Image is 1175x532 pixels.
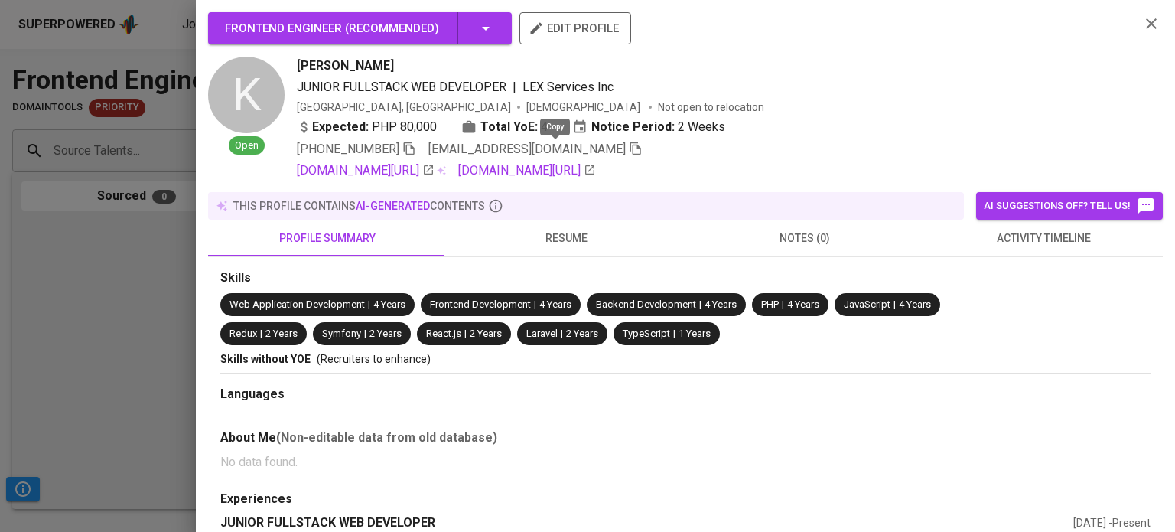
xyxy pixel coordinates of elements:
span: notes (0) [695,229,915,248]
span: | [513,78,516,96]
span: (Recruiters to enhance) [317,353,431,365]
b: Notice Period: [591,118,675,136]
span: [DEMOGRAPHIC_DATA] [526,100,643,115]
b: Expected: [312,118,369,136]
span: 4 Years [787,299,819,310]
span: Redux [229,328,257,339]
span: | [893,298,896,312]
span: Frontend Engineer ( Recommended ) [225,21,439,35]
span: profile summary [217,229,438,248]
b: (Non-editable data from old database) [276,430,497,445]
a: edit profile [519,21,631,34]
div: PHP 80,000 [297,118,437,136]
span: 1 Years [679,328,711,339]
span: AI-generated [356,200,430,212]
b: Total YoE: [480,118,538,136]
button: Frontend Engineer (Recommended) [208,12,512,44]
span: | [561,327,563,341]
div: Skills [220,269,1151,287]
span: | [699,298,701,312]
span: | [673,327,675,341]
span: JUNIOR FULLSTACK WEB DEVELOPER [297,80,506,94]
button: edit profile [519,12,631,44]
span: 4 Years [539,299,571,310]
span: Laravel [526,328,558,339]
span: resume [456,229,676,248]
span: React.js [426,328,461,339]
span: Web Application Development [229,299,365,310]
span: 4 Years [705,299,737,310]
span: 4 [541,118,548,136]
div: 2 Weeks [572,118,725,136]
div: About Me [220,429,1151,447]
span: 4 Years [899,299,931,310]
div: JUNIOR FULLSTACK WEB DEVELOPER [220,514,1073,532]
span: 4 Years [373,299,405,310]
span: Frontend Development [430,299,531,310]
span: 2 Years [369,328,402,339]
span: [PHONE_NUMBER] [297,142,399,156]
span: edit profile [532,18,619,38]
a: [DOMAIN_NAME][URL] [458,162,596,180]
span: | [534,298,536,312]
button: AI suggestions off? Tell us! [976,192,1163,220]
span: Skills without YOE [220,353,311,365]
span: [PERSON_NAME] [297,57,394,75]
div: [GEOGRAPHIC_DATA], [GEOGRAPHIC_DATA] [297,100,511,115]
a: [DOMAIN_NAME][URL] [297,162,435,180]
span: LEX Services Inc [522,80,614,94]
span: PHP [761,299,779,310]
span: JavaScript [844,299,890,310]
span: Backend Development [596,299,696,310]
div: K [208,57,285,133]
span: Open [229,139,265,153]
div: Experiences [220,491,1151,508]
div: Languages [220,386,1151,403]
span: AI suggestions off? Tell us! [984,197,1155,215]
p: Not open to relocation [658,100,764,115]
span: TypeScript [623,328,670,339]
span: | [260,327,262,341]
span: 2 Years [566,328,598,339]
span: [EMAIL_ADDRESS][DOMAIN_NAME] [428,142,626,156]
span: | [368,298,370,312]
p: No data found. [220,453,1151,472]
span: 2 Years [265,328,298,339]
span: | [782,298,784,312]
span: activity timeline [933,229,1154,248]
span: | [464,327,467,341]
div: [DATE] - Present [1073,515,1151,530]
span: Symfony [322,328,361,339]
p: this profile contains contents [233,198,485,214]
span: | [364,327,366,341]
span: 2 Years [470,328,502,339]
